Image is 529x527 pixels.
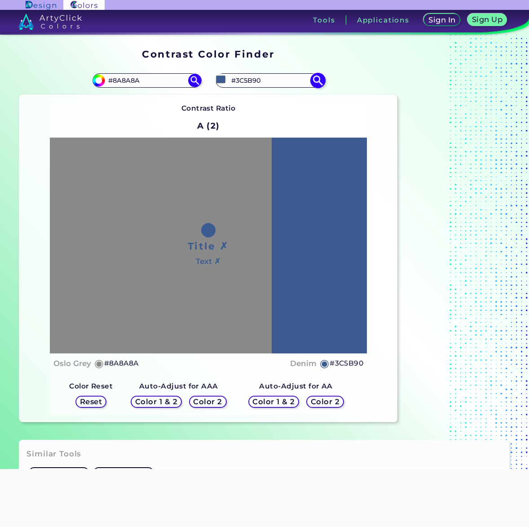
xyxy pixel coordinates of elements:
img: icon search [310,73,326,89]
img: logo_artyclick_colors_white.svg [18,13,82,30]
h5: Color 1 & 2 [137,398,175,405]
h5: Sign In [430,17,454,23]
h5: ◉ [94,358,104,369]
h4: Denim [290,357,317,370]
h4: Text ✗ [196,255,220,268]
input: type color 2.. [228,74,312,86]
img: ArtyClick Design logo [26,1,56,9]
h5: Reset [81,398,101,405]
h5: Sign Up [473,16,501,23]
strong: Auto-Adjust for AAA [139,382,218,390]
strong: Auto-Adjust for AA [259,382,332,390]
h3: Applications [357,17,410,23]
h5: #8A8A8A [104,357,139,369]
iframe: Advertisement [401,45,513,426]
h5: Color 2 [312,398,338,405]
h4: Oslo Grey [53,357,91,370]
h5: #3C5B90 [330,357,363,369]
h2: A (2) [193,116,224,136]
img: icon search [188,74,202,87]
strong: Contrast Ratio [181,104,236,112]
input: type color 1.. [105,74,189,86]
h5: Color 2 [195,398,221,405]
h1: Contrast Color Finder [142,47,274,61]
h1: Title ✗ [188,239,229,253]
a: Sign In [425,14,458,26]
strong: Color Reset [69,382,113,390]
h5: ◉ [320,358,330,369]
h5: Color 1 & 2 [255,398,293,405]
iframe: Advertisement [39,469,490,525]
h3: Similar Tools [26,449,81,460]
h3: Tools [313,17,335,23]
a: Sign Up [469,14,505,26]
